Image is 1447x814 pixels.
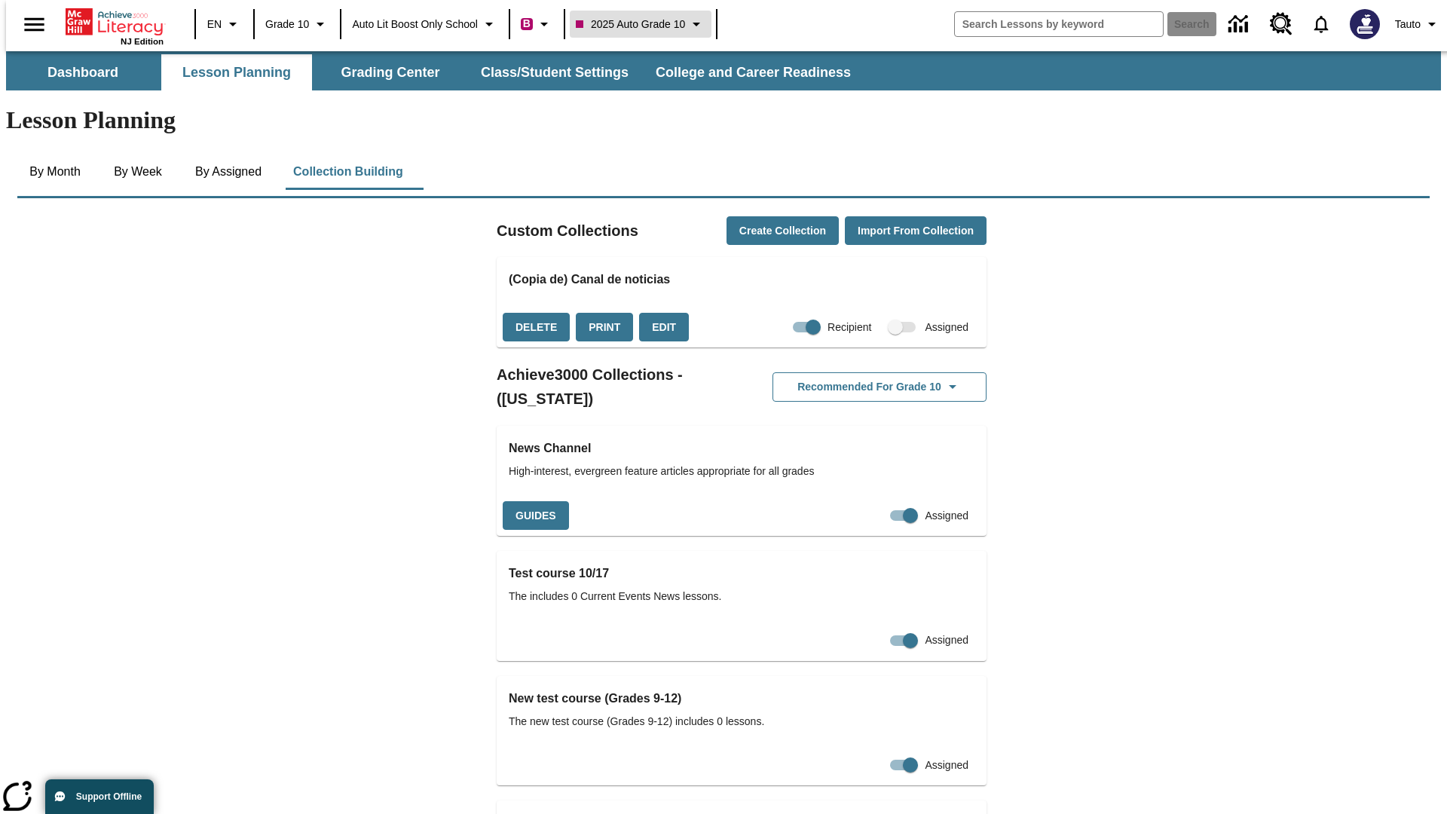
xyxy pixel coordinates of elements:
[576,17,685,32] span: 2025 Auto Grade 10
[515,11,559,38] button: Boost Class color is violet red. Change class color
[509,688,974,709] h3: New test course (Grades 9-12)
[100,154,176,190] button: By Week
[497,219,638,243] h2: Custom Collections
[1302,5,1341,44] a: Notifications
[281,154,415,190] button: Collection Building
[1341,5,1389,44] button: Select a new avatar
[17,154,93,190] button: By Month
[845,216,987,246] button: Import from Collection
[509,438,974,459] h3: News Channel
[503,501,569,531] button: Guides
[259,11,335,38] button: Grade: Grade 10, Select a grade
[66,5,164,46] div: Home
[503,313,570,342] button: Delete
[352,17,478,32] span: Auto Lit Boost only School
[925,320,968,335] span: Assigned
[639,313,689,342] button: Edit
[6,106,1441,134] h1: Lesson Planning
[828,320,871,335] span: Recipient
[925,757,968,773] span: Assigned
[509,714,974,730] span: The new test course (Grades 9-12) includes 0 lessons.
[1395,17,1421,32] span: Tauto
[200,11,249,38] button: Language: EN, Select a language
[509,464,974,479] span: High-interest, evergreen feature articles appropriate for all grades
[207,17,222,32] span: EN
[265,17,309,32] span: Grade 10
[497,363,742,411] h2: Achieve3000 Collections - ([US_STATE])
[727,216,839,246] button: Create Collection
[509,563,974,584] h3: Test course 10/17
[315,54,466,90] button: Grading Center
[772,372,987,402] button: Recommended for Grade 10
[45,779,154,814] button: Support Offline
[1389,11,1447,38] button: Profile/Settings
[12,2,57,47] button: Open side menu
[570,11,711,38] button: Class: 2025 Auto Grade 10, Select your class
[509,589,974,604] span: The includes 0 Current Events News lessons.
[644,54,863,90] button: College and Career Readiness
[523,14,531,33] span: B
[509,269,974,290] h3: (Copia de) Canal de noticias
[161,54,312,90] button: Lesson Planning
[346,11,504,38] button: School: Auto Lit Boost only School, Select your school
[6,54,864,90] div: SubNavbar
[955,12,1163,36] input: search field
[121,37,164,46] span: NJ Edition
[1261,4,1302,44] a: Resource Center, Will open in new tab
[469,54,641,90] button: Class/Student Settings
[1350,9,1380,39] img: Avatar
[76,791,142,802] span: Support Offline
[1219,4,1261,45] a: Data Center
[925,508,968,524] span: Assigned
[576,313,633,342] button: Print, will open in a new window
[66,7,164,37] a: Home
[8,54,158,90] button: Dashboard
[183,154,274,190] button: By Assigned
[6,51,1441,90] div: SubNavbar
[925,632,968,648] span: Assigned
